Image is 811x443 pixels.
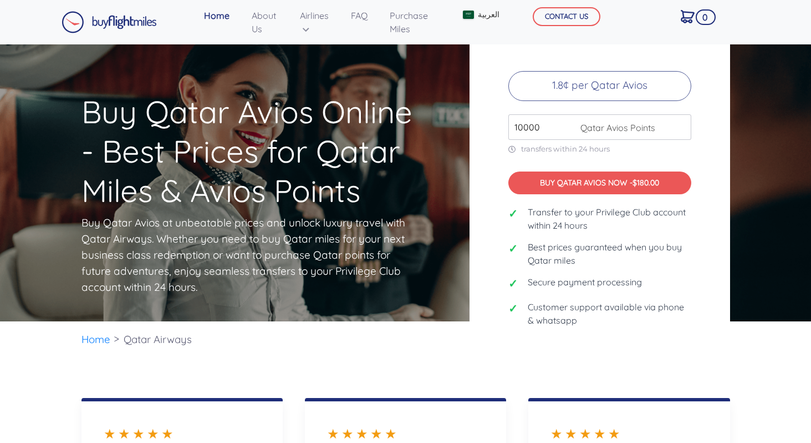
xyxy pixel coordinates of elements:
button: CONTACT US [533,7,600,26]
a: Buy Flight Miles Logo [62,8,157,36]
span: Transfer to your Privilege Club account within 24 hours [528,205,691,232]
span: Secure payment processing [528,275,642,289]
h3: Buy Qatar Avios at Best Prices [508,30,691,44]
span: ✓ [508,205,519,222]
p: Buy Qatar Avios at unbeatable prices and unlock luxury travel with Qatar Airways. Whether you nee... [81,215,409,295]
span: العربية [478,9,499,21]
span: ✓ [508,275,519,292]
img: Arabic [463,11,474,19]
span: Best prices guaranteed when you buy Qatar miles [528,240,691,267]
button: BUY QATAR AVIOS NOW -$180.00 [508,172,691,194]
a: FAQ [346,4,372,27]
a: 0 [676,4,699,28]
a: Home [200,4,234,27]
span: ✓ [508,300,519,317]
a: Home [81,333,110,346]
a: Airlines [295,4,333,40]
span: Qatar Avios Points [575,121,655,134]
a: About Us [247,4,282,40]
span: Customer support available via phone & whatsapp [528,300,691,327]
img: Buy Flight Miles Logo [62,11,157,33]
span: ✓ [508,240,519,257]
h1: Buy Qatar Avios Online - Best Prices for Qatar Miles & Avios Points [81,29,426,210]
p: 1.8¢ per Qatar Avios [508,71,691,101]
p: transfers within 24 hours [508,144,691,154]
span: 0 [696,9,716,25]
a: العربية [458,4,503,25]
span: $180.00 [633,178,659,188]
a: Purchase Miles [385,4,440,40]
img: Cart [681,10,695,23]
li: Qatar Airways [118,321,197,358]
